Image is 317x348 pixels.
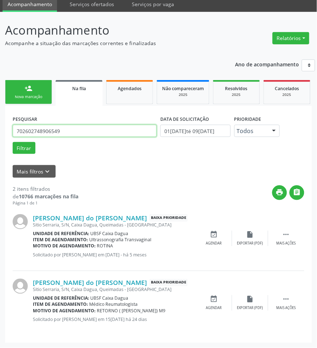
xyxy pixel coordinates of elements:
i: keyboard_arrow_down [44,168,52,176]
div: de [13,193,78,201]
b: Item de agendamento: [33,237,88,243]
span: UBSF Caixa Dagua [91,295,129,301]
span: Resolvidos [225,85,248,92]
label: DATA DE SOLICITAÇÃO [160,114,209,125]
b: Motivo de agendamento: [33,243,96,249]
i: event_available [210,295,218,303]
i: insert_drive_file [246,295,254,303]
button: Mais filtroskeyboard_arrow_down [13,165,56,178]
div: Exportar (PDF) [237,306,263,311]
label: PESQUISAR [13,114,37,125]
span: Não compareceram [162,85,204,92]
a: [PERSON_NAME] do [PERSON_NAME] [33,279,147,287]
p: Acompanhamento [5,21,220,39]
input: Selecione um intervalo [160,125,231,137]
div: Agendar [206,241,222,246]
input: Nome, CNS [13,125,157,137]
span: Cancelados [275,85,299,92]
span: Médico Reumatologista [90,301,138,308]
button:  [290,185,304,200]
div: 2025 [162,92,204,97]
i:  [282,231,290,239]
p: Solicitado por [PERSON_NAME] em 15[DATE] há 24 dias [33,317,196,323]
span: Baixa Prioridade [149,214,188,222]
span: UBSF Caixa Dagua [91,231,129,237]
i: insert_drive_file [246,231,254,239]
span: Todos [237,127,265,135]
span: Ultrassonografia Transvaginal [90,237,152,243]
b: Unidade de referência: [33,231,89,237]
p: Ano de acompanhamento [235,60,299,69]
div: 2025 [218,92,255,97]
p: Acompanhe a situação das marcações correntes e finalizadas [5,39,220,47]
div: Mais ações [277,241,296,246]
b: Unidade de referência: [33,295,89,301]
div: Mais ações [277,306,296,311]
div: Nova marcação [10,94,47,100]
div: Exportar (PDF) [237,241,263,246]
span: Agendados [118,85,142,92]
img: img [13,279,28,294]
b: Motivo de agendamento: [33,308,96,314]
div: 2025 [269,92,305,97]
a: [PERSON_NAME] do [PERSON_NAME] [33,214,147,222]
p: Solicitado por [PERSON_NAME] em [DATE] - há 5 meses [33,252,196,258]
div: Sitio Serraria, S/N, Caixa Dagua, Queimadas - [GEOGRAPHIC_DATA] [33,222,196,228]
i: print [276,189,284,197]
div: person_add [25,84,32,92]
div: Agendar [206,306,222,311]
span: Na fila [72,85,86,92]
img: img [13,214,28,229]
i:  [282,295,290,303]
button: Filtrar [13,142,35,154]
div: Página 1 de 1 [13,201,78,207]
label: Prioridade [234,114,261,125]
span: ROTINA [97,243,113,249]
span: Baixa Prioridade [149,279,188,287]
div: Sitio Serraria, S/N, Caixa Dagua, Queimadas - [GEOGRAPHIC_DATA] [33,287,196,293]
strong: 10766 marcações na fila [19,193,78,200]
b: Item de agendamento: [33,301,88,308]
button: print [272,185,287,200]
i: event_available [210,231,218,239]
div: 2 itens filtrados [13,185,78,193]
button: Relatórios [273,32,309,44]
span: RETORNO ( [PERSON_NAME]) M9 [97,308,166,314]
i:  [293,189,301,197]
